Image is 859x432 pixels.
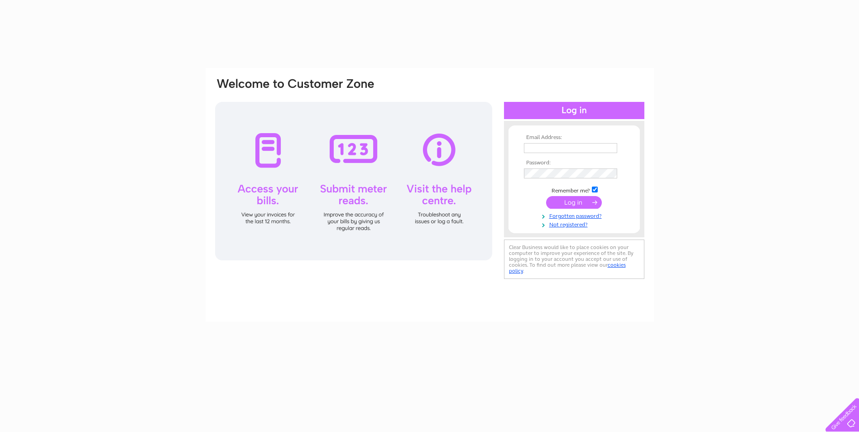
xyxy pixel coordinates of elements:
[509,262,626,274] a: cookies policy
[522,160,627,166] th: Password:
[524,211,627,220] a: Forgotten password?
[522,185,627,194] td: Remember me?
[504,240,644,279] div: Clear Business would like to place cookies on your computer to improve your experience of the sit...
[546,196,602,209] input: Submit
[524,220,627,228] a: Not registered?
[522,134,627,141] th: Email Address:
